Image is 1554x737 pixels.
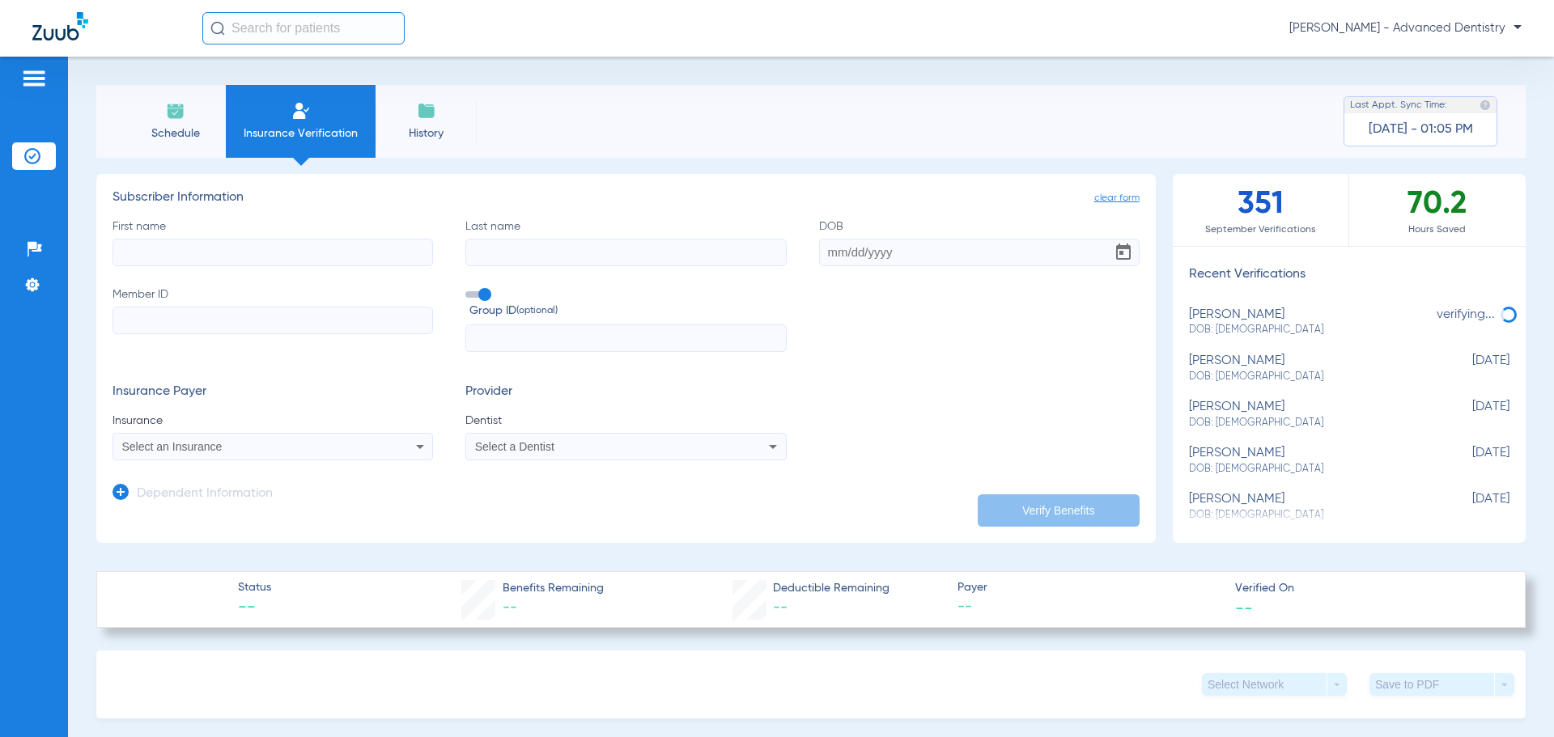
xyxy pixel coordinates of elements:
input: Last name [465,239,786,266]
span: Benefits Remaining [503,580,604,597]
span: Schedule [137,125,214,142]
span: DOB: [DEMOGRAPHIC_DATA] [1189,370,1429,384]
div: [PERSON_NAME] [1189,492,1429,522]
span: [DATE] - 01:05 PM [1369,121,1473,138]
span: Deductible Remaining [773,580,890,597]
h3: Subscriber Information [113,190,1140,206]
button: Verify Benefits [978,494,1140,527]
span: verifying... [1437,308,1495,321]
h3: Recent Verifications [1173,267,1526,283]
span: -- [503,600,517,615]
span: Hours Saved [1349,222,1526,238]
span: Group ID [469,303,786,320]
h3: Provider [465,384,786,400]
span: Insurance Verification [238,125,363,142]
h3: Insurance Payer [113,384,433,400]
span: DOB: [DEMOGRAPHIC_DATA] [1189,323,1429,337]
span: -- [1235,599,1253,616]
span: DOB: [DEMOGRAPHIC_DATA] [1189,462,1429,477]
span: clear form [1094,190,1140,206]
input: Member ID [113,307,433,334]
label: Member ID [113,286,433,353]
small: (optional) [516,303,558,320]
span: Status [238,579,271,596]
span: Last Appt. Sync Time: [1350,97,1447,113]
span: Dentist [465,413,786,429]
div: [PERSON_NAME] [1189,307,1429,337]
div: [PERSON_NAME] [1189,446,1429,476]
img: last sync help info [1480,100,1491,111]
input: First name [113,239,433,266]
img: hamburger-icon [21,69,47,88]
span: Insurance [113,413,433,429]
span: Verified On [1235,580,1499,597]
img: Search Icon [210,21,225,36]
span: Select a Dentist [475,440,554,453]
img: History [417,101,436,121]
img: Schedule [166,101,185,121]
span: -- [957,597,1221,617]
input: Search for patients [202,12,405,44]
span: -- [238,597,271,620]
label: DOB [819,218,1140,266]
h3: Dependent Information [137,486,273,502]
div: [PERSON_NAME] [1189,400,1429,430]
img: Zuub Logo [32,12,88,40]
input: DOBOpen calendar [819,239,1140,266]
div: 351 [1173,174,1349,246]
span: Select an Insurance [122,440,223,453]
div: [PERSON_NAME] [1189,354,1429,383]
span: September Verifications [1173,222,1348,238]
span: Payer [957,579,1221,596]
span: [DATE] [1429,354,1509,383]
button: Open calendar [1107,236,1140,269]
span: DOB: [DEMOGRAPHIC_DATA] [1189,416,1429,430]
span: History [388,125,465,142]
label: First name [113,218,433,266]
span: [DATE] [1429,446,1509,476]
span: [DATE] [1429,400,1509,430]
span: -- [773,600,788,615]
img: Manual Insurance Verification [291,101,311,121]
span: [DATE] [1429,492,1509,522]
label: Last name [465,218,786,266]
div: 70.2 [1349,174,1526,246]
span: [PERSON_NAME] - Advanced Dentistry [1289,20,1522,36]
